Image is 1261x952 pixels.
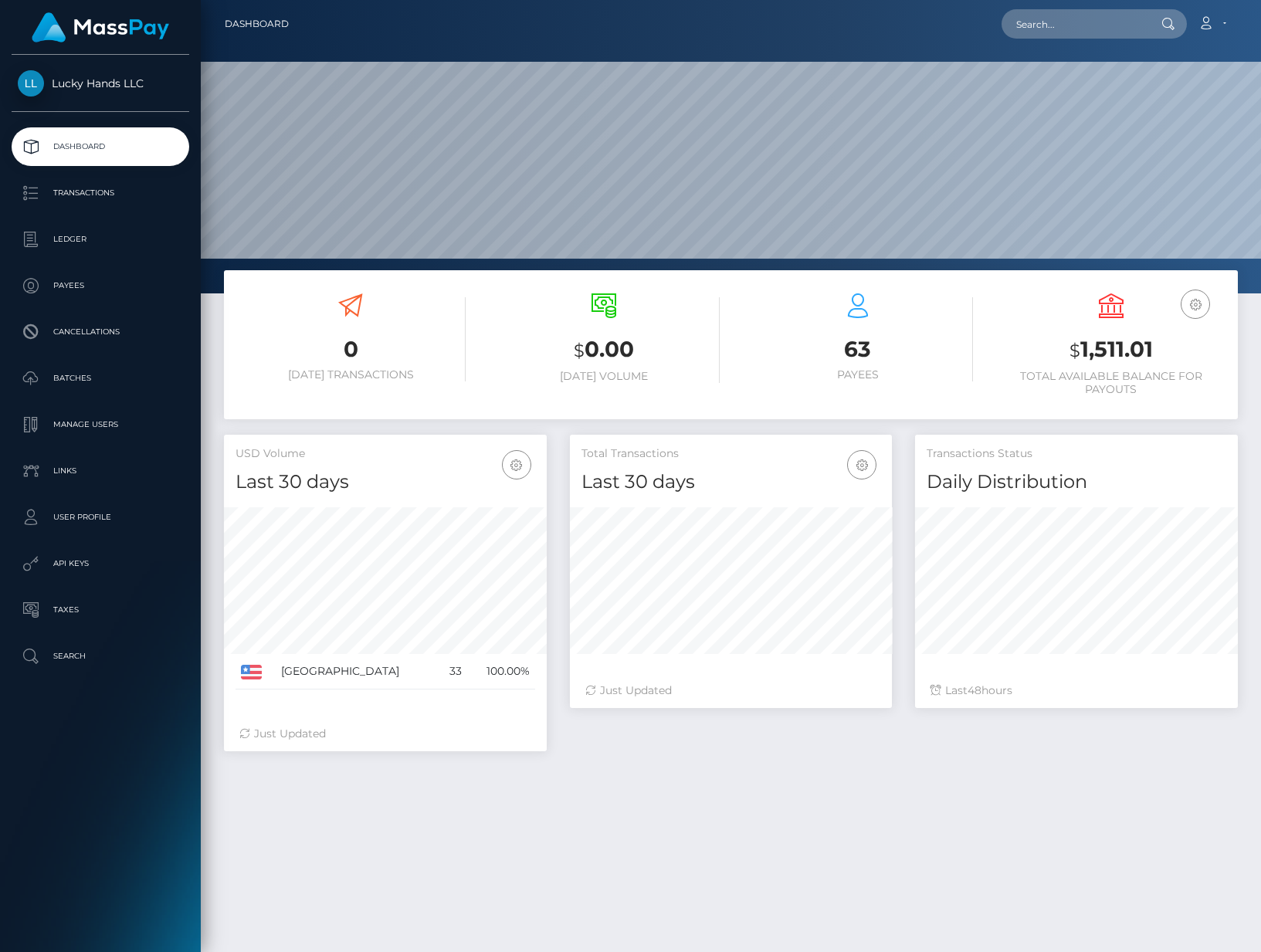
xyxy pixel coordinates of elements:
a: Dashboard [225,8,289,40]
p: Cancellations [18,320,183,344]
p: Batches [18,367,183,390]
p: Payees [18,274,183,297]
p: Dashboard [18,135,183,158]
h5: Total Transactions [581,446,881,462]
h3: 0 [236,334,466,364]
h5: USD Volume [236,446,535,462]
p: Links [18,459,183,483]
a: Batches [12,359,189,398]
a: Transactions [12,174,189,212]
img: US.png [241,665,262,679]
p: API Keys [18,552,183,575]
p: Search [18,645,183,668]
img: MassPay Logo [32,12,169,42]
input: Search... [1002,9,1147,39]
p: User Profile [18,506,183,529]
a: Taxes [12,591,189,629]
h3: 1,511.01 [996,334,1226,366]
a: Links [12,452,189,490]
h5: Transactions Status [927,446,1226,462]
h6: Payees [743,368,973,381]
a: Payees [12,266,189,305]
span: Lucky Hands LLC [12,76,189,90]
img: Lucky Hands LLC [18,70,44,97]
div: Just Updated [585,683,877,699]
a: Ledger [12,220,189,259]
h6: [DATE] Transactions [236,368,466,381]
a: User Profile [12,498,189,537]
div: Last hours [930,683,1222,699]
a: Manage Users [12,405,189,444]
a: Cancellations [12,313,189,351]
a: Dashboard [12,127,189,166]
span: 48 [968,683,981,697]
a: API Keys [12,544,189,583]
h6: Total Available Balance for Payouts [996,370,1226,396]
h4: Last 30 days [236,469,535,496]
h4: Last 30 days [581,469,881,496]
td: [GEOGRAPHIC_DATA] [276,654,438,689]
h4: Daily Distribution [927,469,1226,496]
p: Manage Users [18,413,183,436]
small: $ [1069,340,1080,361]
h3: 63 [743,334,973,364]
td: 100.00% [467,654,535,689]
td: 33 [438,654,467,689]
p: Ledger [18,228,183,251]
h6: [DATE] Volume [489,370,719,383]
p: Taxes [18,598,183,622]
h3: 0.00 [489,334,719,366]
a: Search [12,637,189,676]
p: Transactions [18,181,183,205]
small: $ [574,340,585,361]
div: Just Updated [239,726,531,742]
